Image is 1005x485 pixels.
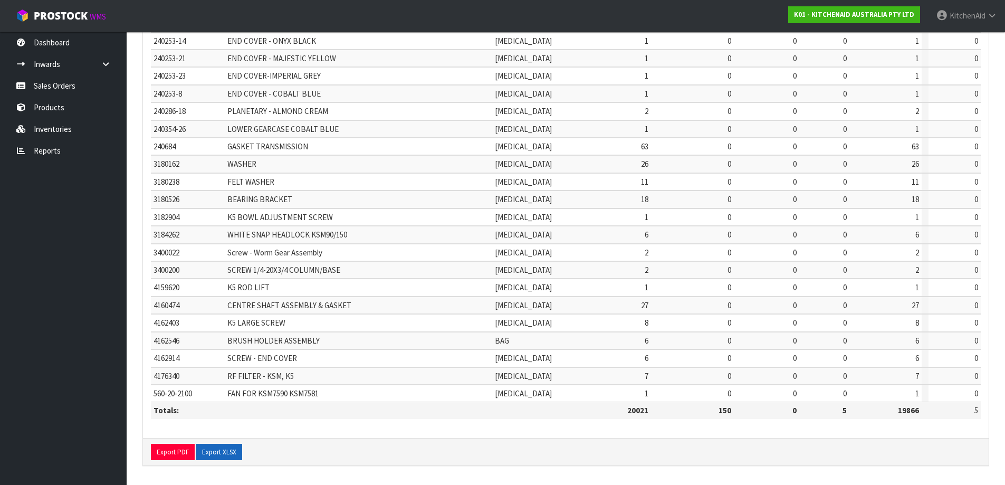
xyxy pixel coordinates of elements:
[793,71,797,81] span: 0
[974,300,978,310] span: 0
[843,212,847,222] span: 0
[645,212,648,222] span: 1
[495,159,552,169] span: [MEDICAL_DATA]
[495,36,552,46] span: [MEDICAL_DATA]
[645,265,648,275] span: 2
[843,371,847,381] span: 0
[227,353,297,363] span: SCREW - END COVER
[227,194,292,204] span: BEARING BRACKET
[227,106,328,116] span: PLANETARY - ALMOND CREAM
[843,177,847,187] span: 0
[495,53,552,63] span: [MEDICAL_DATA]
[728,141,731,151] span: 0
[154,177,179,187] span: 3180238
[793,106,797,116] span: 0
[196,444,242,461] button: Export XLSX
[154,336,179,346] span: 4162546
[793,141,797,151] span: 0
[915,318,919,328] span: 8
[793,53,797,63] span: 0
[641,141,648,151] span: 63
[843,106,847,116] span: 0
[843,388,847,398] span: 0
[227,212,333,222] span: K5 BOWL ADJUSTMENT SCREW
[154,212,179,222] span: 3182904
[974,388,978,398] span: 0
[728,336,731,346] span: 0
[495,388,552,398] span: [MEDICAL_DATA]
[728,371,731,381] span: 0
[227,318,285,328] span: K5 LARGE SCREW
[645,353,648,363] span: 6
[495,89,552,99] span: [MEDICAL_DATA]
[151,444,195,461] button: Export PDF
[915,230,919,240] span: 6
[793,124,797,134] span: 0
[227,36,316,46] span: END COVER - ONYX BLACK
[974,106,978,116] span: 0
[227,282,270,292] span: K5 ROD LIFT
[641,194,648,204] span: 18
[728,159,731,169] span: 0
[793,265,797,275] span: 0
[645,388,648,398] span: 1
[154,53,186,63] span: 240253-21
[495,282,552,292] span: [MEDICAL_DATA]
[495,318,552,328] span: [MEDICAL_DATA]
[974,248,978,258] span: 0
[843,336,847,346] span: 0
[227,248,322,258] span: Screw - Worm Gear Assembly
[154,159,179,169] span: 3180162
[645,282,648,292] span: 1
[843,71,847,81] span: 0
[793,336,797,346] span: 0
[227,159,256,169] span: WASHER
[645,336,648,346] span: 6
[728,177,731,187] span: 0
[728,71,731,81] span: 0
[154,230,179,240] span: 3184262
[154,124,186,134] span: 240354-26
[645,53,648,63] span: 1
[627,405,648,415] strong: 20021
[227,336,320,346] span: BRUSH HOLDER ASSEMBLY
[974,159,978,169] span: 0
[843,159,847,169] span: 0
[728,265,731,275] span: 0
[915,71,919,81] span: 1
[793,318,797,328] span: 0
[843,300,847,310] span: 0
[227,53,336,63] span: END COVER - MAJESTIC YELLOW
[974,212,978,222] span: 0
[728,353,731,363] span: 0
[728,282,731,292] span: 0
[912,141,919,151] span: 63
[843,265,847,275] span: 0
[915,248,919,258] span: 2
[495,194,552,204] span: [MEDICAL_DATA]
[974,36,978,46] span: 0
[793,371,797,381] span: 0
[645,106,648,116] span: 2
[154,318,179,328] span: 4162403
[974,282,978,292] span: 0
[974,265,978,275] span: 0
[227,388,319,398] span: FAN FOR KSM7590 KSM7581
[227,141,308,151] span: GASKET TRANSMISSION
[794,10,914,19] strong: K01 - KITCHENAID AUSTRALIA PTY LTD
[974,230,978,240] span: 0
[793,353,797,363] span: 0
[915,282,919,292] span: 1
[728,36,731,46] span: 0
[912,177,919,187] span: 11
[227,71,321,81] span: END COVER-IMPERIAL GREY
[227,124,339,134] span: LOWER GEARCASE COBALT BLUE
[974,89,978,99] span: 0
[843,53,847,63] span: 0
[792,405,797,415] strong: 0
[915,353,919,363] span: 6
[495,141,552,151] span: [MEDICAL_DATA]
[843,89,847,99] span: 0
[912,159,919,169] span: 26
[793,36,797,46] span: 0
